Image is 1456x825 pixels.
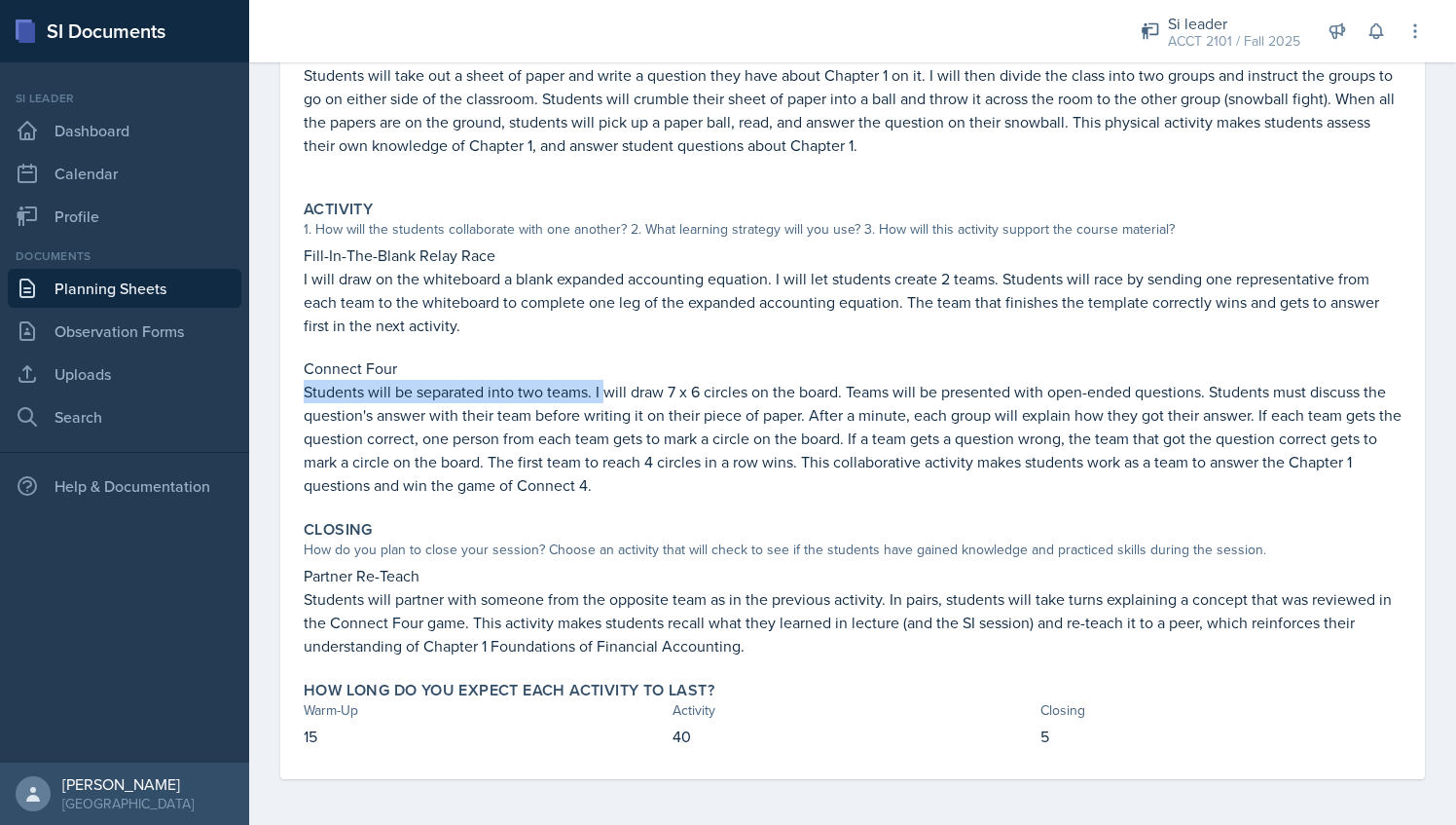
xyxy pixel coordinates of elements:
label: Activity [304,200,373,219]
div: Si leader [1168,12,1300,35]
p: I will draw on the whiteboard a blank expanded accounting equation. I will let students create 2 ... [304,267,1401,337]
a: Calendar [8,154,241,193]
a: Profile [8,197,241,236]
div: [GEOGRAPHIC_DATA] [62,794,194,813]
a: Search [8,397,241,436]
p: 40 [673,725,1034,748]
p: Fill-In-The-Blank Relay Race [304,244,1401,267]
p: Students will take out a sheet of paper and write a question they have about Chapter 1 on it. I w... [304,63,1401,157]
div: Activity [673,700,1034,721]
p: Connect Four [304,356,1401,380]
a: Dashboard [8,111,241,150]
p: Partner Re-Teach [304,564,1401,587]
div: Si leader [8,90,241,107]
p: Students will be separated into two teams. I will draw 7 x 6 circles on the board. Teams will be ... [304,380,1401,497]
a: Observation Forms [8,312,241,351]
div: Help & Documentation [8,467,241,506]
a: Uploads [8,355,241,394]
div: Warm-Up [304,700,665,721]
a: Planning Sheets [8,269,241,308]
div: How do you plan to close your session? Choose an activity that will check to see if the students ... [304,540,1401,560]
div: 1. How will the students collaborate with one another? 2. What learning strategy will you use? 3.... [304,219,1401,240]
div: [PERSON_NAME] [62,774,194,794]
p: Students will partner with someone from the opposite team as in the previous activity. In pairs, ... [304,587,1401,657]
div: Documents [8,247,241,265]
div: Closing [1040,700,1401,721]
div: ACCT 2101 / Fall 2025 [1168,31,1300,52]
label: Closing [304,520,373,540]
p: 5 [1040,725,1401,748]
label: How long do you expect each activity to last? [304,681,714,700]
p: 15 [304,725,665,748]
